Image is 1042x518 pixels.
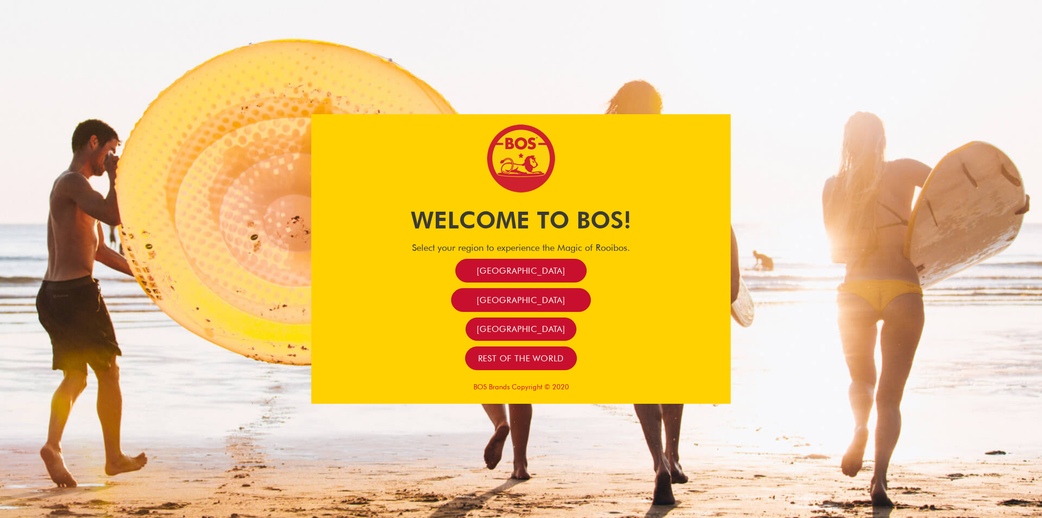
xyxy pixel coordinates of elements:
[465,346,577,370] a: Rest of the world
[451,288,591,312] a: [GEOGRAPHIC_DATA]
[311,204,731,236] h1: Welcome to BOS!
[455,259,587,283] a: [GEOGRAPHIC_DATA]
[311,383,731,391] p: BOS Brands Copyright © 2020
[477,265,565,276] span: [GEOGRAPHIC_DATA]
[311,242,731,253] h4: Select your region to experience the Magic of Rooibos.
[478,353,564,364] span: Rest of the world
[486,124,556,193] img: Bos Brands
[466,318,576,341] a: [GEOGRAPHIC_DATA]
[477,295,565,305] span: [GEOGRAPHIC_DATA]
[477,324,565,334] span: [GEOGRAPHIC_DATA]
